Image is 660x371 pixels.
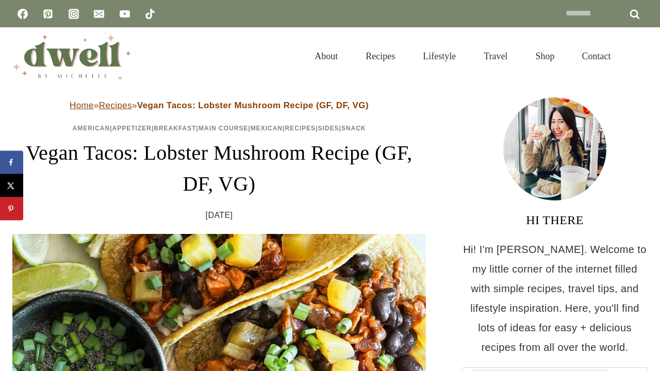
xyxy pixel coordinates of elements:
a: Facebook [12,4,33,24]
a: Instagram [63,4,84,24]
h3: HI THERE [462,211,648,229]
a: YouTube [114,4,135,24]
a: Email [89,4,109,24]
a: Recipes [352,38,409,74]
a: Travel [470,38,521,74]
a: Shop [521,38,568,74]
a: Home [70,100,94,110]
a: Sides [318,125,339,132]
a: Pinterest [38,4,58,24]
a: Recipes [99,100,132,110]
a: American [73,125,110,132]
span: » » [70,100,369,110]
time: [DATE] [206,208,233,223]
a: Main Course [199,125,248,132]
a: Breakfast [154,125,196,132]
span: | | | | | | | [73,125,366,132]
img: DWELL by michelle [12,32,131,80]
a: About [301,38,352,74]
a: Appetizer [112,125,152,132]
a: Lifestyle [409,38,470,74]
a: Mexican [251,125,283,132]
a: Recipes [285,125,316,132]
h1: Vegan Tacos: Lobster Mushroom Recipe (GF, DF, VG) [12,138,426,199]
a: TikTok [140,4,160,24]
p: Hi! I'm [PERSON_NAME]. Welcome to my little corner of the internet filled with simple recipes, tr... [462,240,648,357]
strong: Vegan Tacos: Lobster Mushroom Recipe (GF, DF, VG) [137,100,369,110]
a: Snack [341,125,366,132]
nav: Primary Navigation [301,38,625,74]
button: View Search Form [630,47,648,65]
a: Contact [568,38,625,74]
